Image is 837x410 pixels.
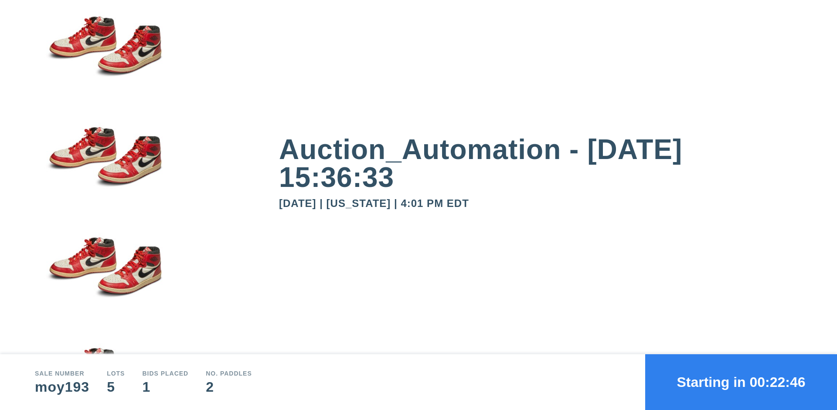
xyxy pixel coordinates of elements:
div: Lots [107,370,125,376]
div: moy193 [35,380,89,394]
img: small [35,113,174,224]
div: [DATE] | [US_STATE] | 4:01 PM EDT [279,198,802,209]
button: Starting in 00:22:46 [645,354,837,410]
div: Auction_Automation - [DATE] 15:36:33 [279,136,802,191]
div: No. Paddles [206,370,252,376]
img: small [35,3,174,114]
img: small [35,224,174,335]
div: Bids Placed [142,370,188,376]
div: 1 [142,380,188,394]
div: 2 [206,380,252,394]
div: 5 [107,380,125,394]
div: Sale number [35,370,89,376]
